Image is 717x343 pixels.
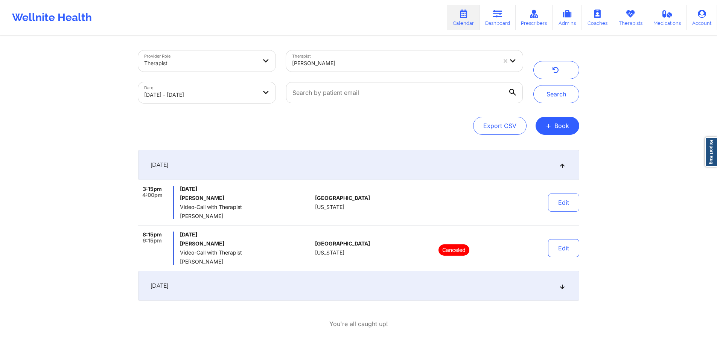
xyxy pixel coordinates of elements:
div: [PERSON_NAME] [292,55,496,72]
span: 8:15pm [143,232,162,238]
span: Video-Call with Therapist [180,204,312,210]
button: +Book [536,117,579,135]
span: 9:15pm [143,238,162,244]
span: [PERSON_NAME] [180,259,312,265]
a: Therapists [613,5,648,30]
input: Search by patient email [286,82,522,103]
a: Admins [553,5,582,30]
a: Prescribers [516,5,553,30]
span: [US_STATE] [315,204,344,210]
div: [DATE] - [DATE] [144,87,257,103]
p: Canceled [438,244,469,256]
span: [DATE] [151,161,168,169]
span: + [546,123,551,128]
span: 3:15pm [143,186,162,192]
button: Export CSV [473,117,527,135]
button: Edit [548,194,579,212]
span: [GEOGRAPHIC_DATA] [315,241,370,247]
span: Video-Call with Therapist [180,250,312,256]
h6: [PERSON_NAME] [180,241,312,247]
a: Coaches [582,5,613,30]
span: [US_STATE] [315,250,344,256]
a: Dashboard [480,5,516,30]
a: Calendar [447,5,480,30]
p: You're all caught up! [329,320,388,328]
a: Report Bug [705,137,717,167]
h6: [PERSON_NAME] [180,195,312,201]
a: Account [687,5,717,30]
span: [DATE] [151,282,168,290]
span: [GEOGRAPHIC_DATA] [315,195,370,201]
button: Edit [548,239,579,257]
div: Therapist [144,55,257,72]
button: Search [533,85,579,103]
span: 4:00pm [142,192,163,198]
span: [DATE] [180,186,312,192]
a: Medications [648,5,687,30]
span: [DATE] [180,232,312,238]
span: [PERSON_NAME] [180,213,312,219]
